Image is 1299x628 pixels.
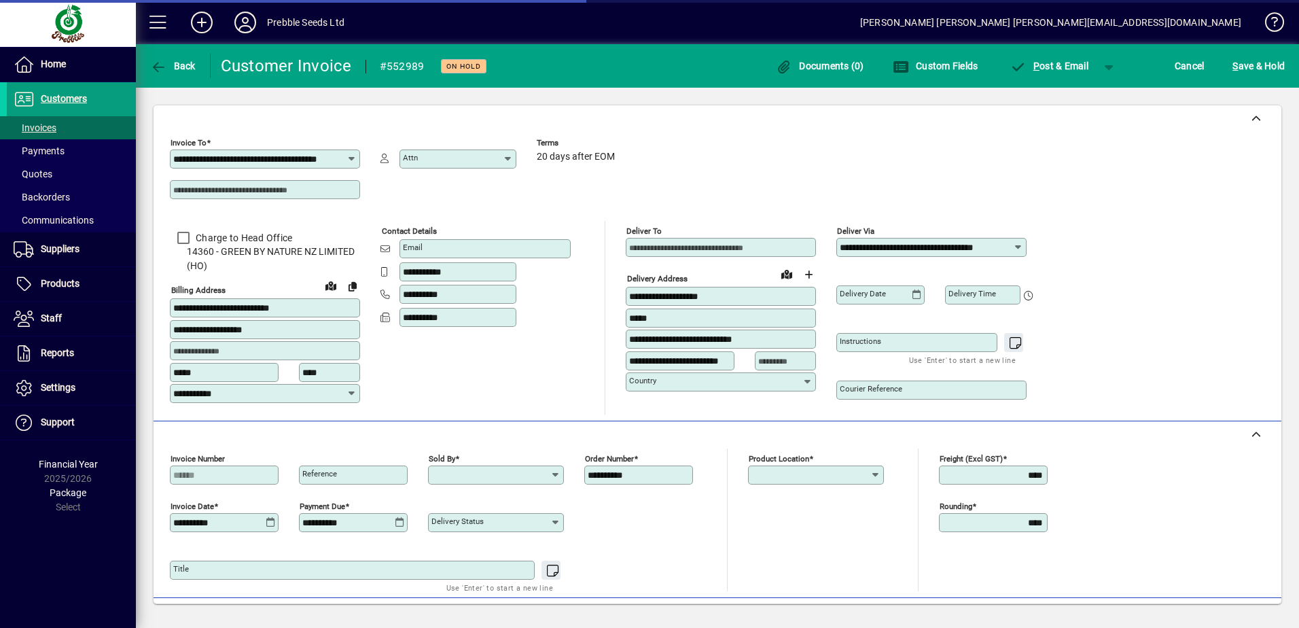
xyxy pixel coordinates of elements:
a: Products [7,267,136,301]
span: Reports [41,347,74,358]
button: Documents (0) [772,54,868,78]
mat-label: Order number [585,453,634,463]
button: Cancel [1171,54,1208,78]
mat-label: Reference [302,469,337,478]
span: Payments [14,145,65,156]
span: 14360 - GREEN BY NATURE NZ LIMITED (HO) [170,245,360,273]
span: Backorders [14,192,70,203]
a: Suppliers [7,232,136,266]
span: Products [41,278,79,289]
mat-label: Country [629,376,656,385]
span: Suppliers [41,243,79,254]
span: Communications [14,215,94,226]
span: Customers [41,93,87,104]
mat-label: Invoice To [171,138,207,147]
a: Staff [7,302,136,336]
span: Staff [41,313,62,324]
span: Support [41,417,75,428]
mat-label: Rounding [940,501,972,510]
a: Settings [7,371,136,405]
span: Custom Fields [893,60,978,71]
mat-label: Deliver via [837,226,874,236]
label: Charge to Head Office [193,231,292,245]
mat-label: Delivery status [431,517,484,526]
span: S [1232,60,1238,71]
span: 20 days after EOM [537,152,615,162]
button: Copy to Delivery address [342,275,363,297]
span: Package [50,487,86,498]
span: Financial Year [39,459,98,470]
div: #552989 [380,56,425,77]
mat-label: Attn [403,153,418,162]
mat-label: Freight (excl GST) [940,453,1003,463]
span: Documents (0) [776,60,864,71]
a: Knowledge Base [1255,3,1282,47]
mat-label: Product location [749,453,809,463]
span: Quotes [14,169,52,179]
mat-label: Sold by [429,453,455,463]
a: View on map [776,263,798,285]
a: Quotes [7,162,136,186]
button: Back [147,54,199,78]
div: Customer Invoice [221,55,352,77]
span: P [1033,60,1039,71]
span: ost & Email [1010,60,1088,71]
mat-hint: Use 'Enter' to start a new line [446,580,553,595]
app-page-header-button: Back [136,54,211,78]
mat-label: Courier Reference [840,384,902,394]
mat-label: Payment due [300,501,345,510]
span: Cancel [1175,55,1205,77]
span: Terms [537,139,618,147]
mat-label: Invoice number [171,453,225,463]
div: [PERSON_NAME] [PERSON_NAME] [PERSON_NAME][EMAIL_ADDRESS][DOMAIN_NAME] [860,12,1241,33]
a: Support [7,406,136,440]
mat-label: Invoice date [171,501,214,510]
mat-label: Deliver To [626,226,662,236]
a: Reports [7,336,136,370]
span: Settings [41,382,75,393]
span: ave & Hold [1232,55,1285,77]
mat-label: Instructions [840,336,881,346]
button: Save & Hold [1229,54,1288,78]
mat-label: Email [403,243,423,252]
button: Add [180,10,224,35]
button: Post & Email [1003,54,1095,78]
mat-label: Delivery date [840,289,886,298]
a: Home [7,48,136,82]
a: Invoices [7,116,136,139]
button: Choose address [798,264,819,285]
div: Prebble Seeds Ltd [267,12,344,33]
button: Custom Fields [889,54,982,78]
span: Back [150,60,196,71]
mat-label: Title [173,564,189,574]
span: On hold [446,62,481,71]
span: Invoices [14,122,56,133]
span: Home [41,58,66,69]
button: Profile [224,10,267,35]
a: Payments [7,139,136,162]
a: Backorders [7,186,136,209]
a: Communications [7,209,136,232]
mat-hint: Use 'Enter' to start a new line [909,352,1016,368]
a: View on map [320,275,342,296]
mat-label: Delivery time [948,289,996,298]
